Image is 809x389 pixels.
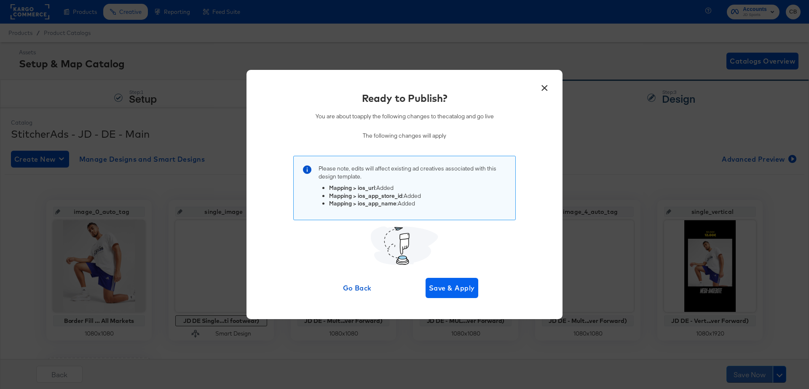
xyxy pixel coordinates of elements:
li: : Added [329,192,507,200]
button: Go Back [331,278,384,298]
button: × [537,78,552,93]
strong: Mapping > ios_app_name [329,200,396,207]
li: : Added [329,200,507,208]
strong: Mapping > ios_url [329,184,375,192]
p: The following changes will apply [316,132,494,140]
div: Ready to Publish? [362,91,447,105]
strong: Mapping > ios_app_store_id [329,192,402,200]
p: Please note, edits will affect existing ad creatives associated with this design template . [319,165,507,180]
p: You are about to apply the following changes to the catalog and go live [316,112,494,120]
span: Save & Apply [429,282,475,294]
li: : Added [329,184,507,192]
span: Go Back [335,282,380,294]
button: Save & Apply [426,278,478,298]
